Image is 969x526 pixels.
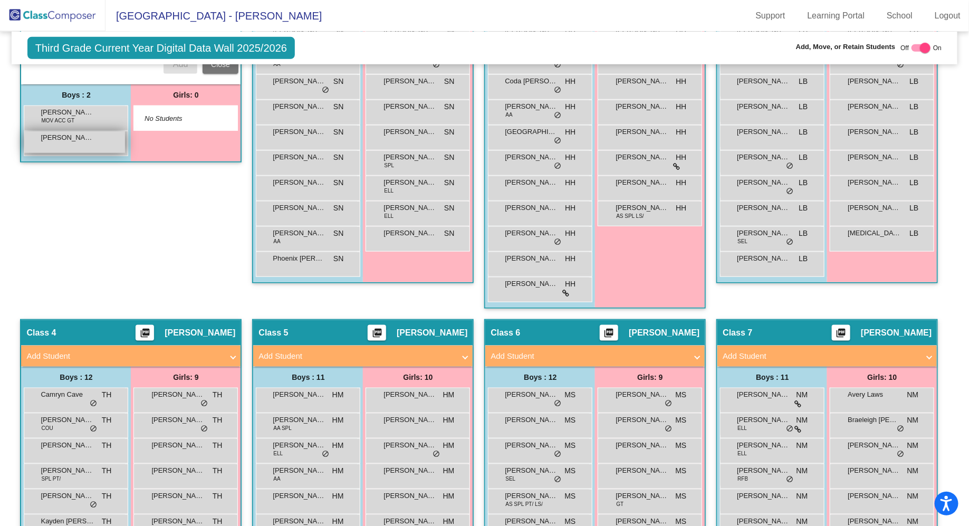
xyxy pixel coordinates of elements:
[554,61,561,69] span: do_not_disturb_alt
[565,228,575,239] span: HH
[332,491,344,502] span: HM
[443,465,455,476] span: HM
[505,152,558,162] span: [PERSON_NAME]
[848,177,900,188] span: [PERSON_NAME]
[273,177,325,188] span: [PERSON_NAME]
[737,465,790,476] span: [PERSON_NAME]
[151,440,204,451] span: [PERSON_NAME]
[485,346,705,367] mat-expansion-panel-header: Add Student
[213,415,223,426] span: TH
[629,328,699,338] span: [PERSON_NAME]
[799,203,808,214] span: LB
[933,43,942,53] span: On
[676,203,686,214] span: HH
[675,415,686,426] span: MS
[616,212,644,220] span: AS SPL LS/
[505,253,558,264] span: [PERSON_NAME]
[786,475,793,484] span: do_not_disturb_alt
[616,500,623,508] span: GT
[21,367,131,388] div: Boys : 12
[848,76,900,87] span: [PERSON_NAME]
[383,203,436,213] span: [PERSON_NAME]
[897,61,904,69] span: do_not_disturb_alt
[21,84,131,106] div: Boys : 2
[273,101,325,112] span: [PERSON_NAME]
[213,389,223,400] span: TH
[737,415,790,425] span: [PERSON_NAME]
[505,415,558,425] span: [PERSON_NAME]
[258,328,288,338] span: Class 5
[797,389,808,400] span: NM
[848,127,900,137] span: [PERSON_NAME]
[616,152,668,162] span: [PERSON_NAME]
[564,389,575,400] span: MS
[273,415,325,425] span: [PERSON_NAME]
[848,389,900,400] span: Avery Laws
[723,350,919,362] mat-panel-title: Add Student
[675,389,686,400] span: MS
[564,491,575,502] span: MS
[565,101,575,112] span: HH
[27,37,295,59] span: Third Grade Current Year Digital Data Wall 2025/2026
[368,325,386,341] button: Print Students Details
[848,440,900,451] span: [PERSON_NAME]
[41,424,53,432] span: COU
[505,491,558,501] span: [PERSON_NAME]
[443,389,455,400] span: HM
[616,465,668,476] span: [PERSON_NAME]
[433,450,440,458] span: do_not_disturb_alt
[737,491,790,501] span: [PERSON_NAME]
[165,328,235,338] span: [PERSON_NAME]
[371,328,383,342] mat-icon: picture_as_pdf
[273,465,325,476] span: [PERSON_NAME]
[253,346,473,367] mat-expansion-panel-header: Add Student
[505,76,558,87] span: Coda [PERSON_NAME]
[737,424,747,432] span: ELL
[848,491,900,501] span: [PERSON_NAME]
[164,55,197,74] button: Add
[505,127,558,137] span: [GEOGRAPHIC_DATA]
[676,152,686,163] span: HH
[505,203,558,213] span: [PERSON_NAME]
[799,127,808,138] span: LB
[383,177,436,188] span: [PERSON_NAME]
[102,440,112,451] span: TH
[665,425,672,433] span: do_not_disturb_alt
[723,328,752,338] span: Class 7
[384,212,394,220] span: ELL
[603,328,616,342] mat-icon: picture_as_pdf
[564,415,575,426] span: MS
[554,137,561,145] span: do_not_disturb_alt
[41,389,93,400] span: Camryn Cave
[616,203,668,213] span: [PERSON_NAME]
[333,177,343,188] span: SN
[444,228,454,239] span: SN
[384,187,394,195] span: ELL
[332,465,344,476] span: HM
[443,491,455,502] span: HM
[102,389,112,400] span: TH
[485,367,595,388] div: Boys : 12
[737,389,790,400] span: [PERSON_NAME]
[848,228,900,238] span: [MEDICAL_DATA][PERSON_NAME]
[786,162,793,170] span: do_not_disturb_alt
[861,328,932,338] span: [PERSON_NAME]
[505,389,558,400] span: [PERSON_NAME]
[333,203,343,214] span: SN
[444,76,454,87] span: SN
[616,415,668,425] span: [PERSON_NAME]
[90,425,97,433] span: do_not_disturb_alt
[616,440,668,451] span: [PERSON_NAME]
[41,491,93,501] span: [PERSON_NAME]
[213,491,223,502] span: TH
[717,346,937,367] mat-expansion-panel-header: Add Student
[565,127,575,138] span: HH
[907,465,919,476] span: NM
[909,203,918,214] span: LB
[383,76,436,87] span: [PERSON_NAME]
[90,399,97,408] span: do_not_disturb_alt
[848,415,900,425] span: Braeleigh [PERSON_NAME]
[41,132,93,143] span: [PERSON_NAME]
[554,399,561,408] span: do_not_disturb_alt
[273,491,325,501] span: [PERSON_NAME]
